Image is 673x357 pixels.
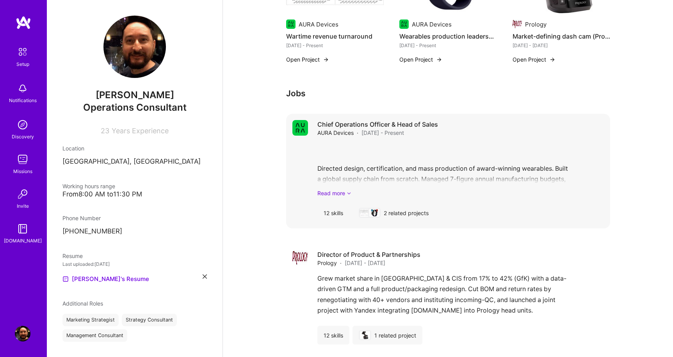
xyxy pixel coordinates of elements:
img: Invite [15,186,30,202]
div: 12 skills [317,326,349,345]
span: Additional Roles [62,300,103,307]
div: Setup [16,60,29,68]
h3: Jobs [286,88,610,98]
span: Working hours range [62,183,115,189]
img: AURA Devices [360,209,370,217]
div: [DATE] - Present [286,41,384,49]
div: Location [62,144,207,152]
img: guide book [15,221,30,237]
h4: Wearables production leadership [399,31,497,41]
div: 1 related project [353,326,422,345]
i: icon Close [203,274,207,279]
img: arrow-right [436,57,442,63]
div: Marketing Strategist [62,314,119,326]
button: Open Project [399,55,442,64]
span: [PERSON_NAME] [62,89,207,101]
div: [DATE] - [DATE] [513,41,610,49]
div: Prology [525,20,547,28]
a: User Avatar [13,326,32,341]
span: [DATE] - Present [361,129,404,137]
span: · [357,129,358,137]
span: [DATE] - [DATE] [345,259,385,267]
img: Resume [62,276,69,282]
div: 12 skills [317,203,349,222]
span: Resume [62,253,83,259]
h4: Director of Product & Partnerships [317,250,420,259]
div: Invite [17,202,29,210]
div: [DOMAIN_NAME] [4,237,42,245]
img: arrow-right [549,57,555,63]
a: Read more [317,189,604,197]
p: [GEOGRAPHIC_DATA], [GEOGRAPHIC_DATA] [62,157,207,166]
div: Last uploaded: [DATE] [62,260,207,268]
div: Management Consultant [62,329,127,342]
div: Notifications [9,96,37,104]
img: arrow-right [323,57,329,63]
h4: Wartime revenue turnaround [286,31,384,41]
span: Prology [317,259,337,267]
button: Open Project [513,55,555,64]
span: 23 [101,127,109,135]
img: discovery [15,117,30,133]
img: logo [16,16,31,30]
a: [PERSON_NAME]'s Resume [62,274,149,284]
img: User Avatar [103,16,166,78]
img: Company logo [286,19,296,29]
img: Company logo [513,19,522,29]
img: Company logo [292,120,308,136]
img: User Avatar [15,326,30,341]
i: icon ArrowDownSecondaryDark [347,189,351,197]
span: Years Experience [112,127,169,135]
div: AURA Devices [299,20,338,28]
img: AURA Devices [369,209,379,217]
div: AURA Devices [412,20,452,28]
span: · [340,259,342,267]
div: 2 related projects [353,203,435,222]
div: Discovery [12,133,34,141]
h4: Chief Operations Officer & Head of Sales [317,120,438,129]
img: setup [14,44,31,60]
span: Phone Number [62,215,101,221]
img: Company logo [399,19,409,29]
p: [PHONE_NUMBER] [62,227,207,236]
div: Strategy Consultant [122,314,177,326]
span: Operations Consultant [83,102,187,113]
div: Missions [13,167,32,175]
h4: Market-defining dash cam (Prology VX-750) [513,31,610,41]
img: teamwork [15,152,30,167]
button: Open Project [286,55,329,64]
div: [DATE] - Present [399,41,497,49]
div: From 8:00 AM to 11:30 PM [62,190,207,198]
img: bell [15,81,30,96]
img: Company logo [292,250,308,266]
span: AURA Devices [317,129,354,137]
img: Prology [360,331,370,339]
